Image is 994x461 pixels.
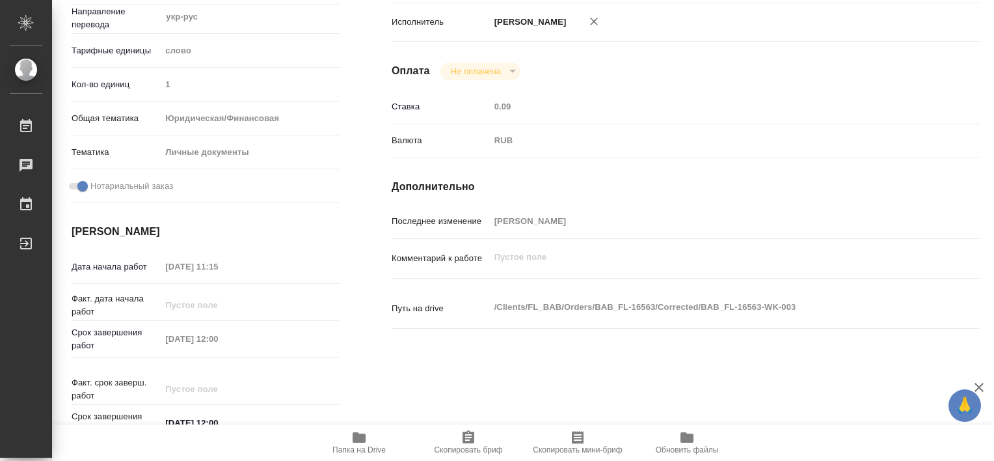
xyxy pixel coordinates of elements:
span: Папка на Drive [332,445,386,454]
span: Скопировать мини-бриф [533,445,622,454]
p: Направление перевода [72,5,161,31]
input: Пустое поле [161,75,340,94]
span: 🙏 [954,392,976,419]
h4: [PERSON_NAME] [72,224,340,240]
input: Пустое поле [161,380,275,398]
p: Срок завершения услуги [72,410,161,436]
p: Валюта [392,134,490,147]
input: Пустое поле [490,212,931,230]
p: Срок завершения работ [72,326,161,352]
input: Пустое поле [161,257,275,276]
p: Тематика [72,146,161,159]
p: [PERSON_NAME] [490,16,567,29]
button: Папка на Drive [304,425,414,461]
span: Скопировать бриф [434,445,502,454]
p: Общая тематика [72,112,161,125]
p: Путь на drive [392,302,490,315]
button: 🙏 [948,389,981,422]
button: Скопировать мини-бриф [523,425,632,461]
h4: Дополнительно [392,179,980,195]
p: Последнее изменение [392,215,490,228]
p: Факт. срок заверш. работ [72,376,161,402]
div: Не оплачена [440,63,520,80]
p: Факт. дата начала работ [72,292,161,318]
button: Скопировать бриф [414,425,523,461]
input: Пустое поле [161,296,275,314]
div: Личные документы [161,141,340,163]
input: ✎ Введи что-нибудь [161,413,275,432]
div: RUB [490,130,931,152]
button: Удалить исполнителя [580,7,608,36]
textarea: /Clients/FL_BAB/Orders/BAB_FL-16563/Corrected/BAB_FL-16563-WK-003 [490,296,931,318]
p: Исполнитель [392,16,490,29]
div: слово [161,40,340,62]
p: Кол-во единиц [72,78,161,91]
span: Обновить файлы [656,445,719,454]
input: Пустое поле [161,329,275,348]
h4: Оплата [392,63,430,79]
p: Ставка [392,100,490,113]
p: Дата начала работ [72,260,161,273]
button: Не оплачена [447,66,505,77]
button: Обновить файлы [632,425,742,461]
div: Юридическая/Финансовая [161,107,340,130]
p: Тарифные единицы [72,44,161,57]
input: Пустое поле [490,97,931,116]
p: Комментарий к работе [392,252,490,265]
span: Нотариальный заказ [90,180,173,193]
